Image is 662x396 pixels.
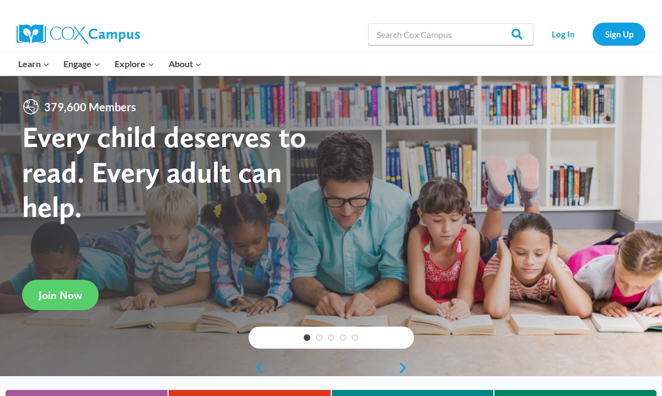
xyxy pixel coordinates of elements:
[539,23,645,45] nav: Secondary Navigation
[340,334,346,341] a: 4
[304,334,310,341] a: 1
[40,98,141,116] span: 379,600 Members
[368,23,534,45] input: Search Cox Campus
[169,57,202,71] span: About
[249,361,265,375] a: previous
[539,23,587,45] a: Log In
[397,361,414,375] a: next
[63,57,100,71] span: Engage
[39,289,82,302] span: Join Now
[18,57,50,71] span: Learn
[328,334,335,341] a: 3
[593,23,645,45] a: Sign Up
[22,119,306,224] strong: Every child deserves to read. Every adult can help.
[249,357,414,379] div: content slider buttons
[115,57,154,71] span: Explore
[352,334,358,341] a: 5
[22,280,99,310] a: Join Now
[11,52,208,75] nav: Primary Navigation
[17,24,140,44] img: Cox Campus
[316,334,322,341] a: 2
